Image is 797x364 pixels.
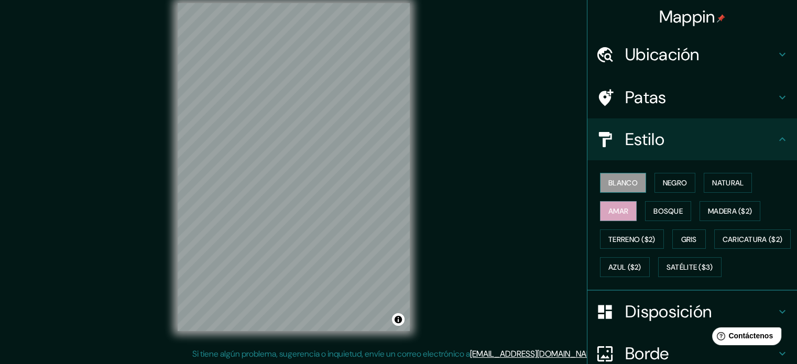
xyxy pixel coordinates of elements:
font: Negro [663,178,687,187]
button: Madera ($2) [700,201,760,221]
button: Activar o desactivar atribución [392,313,405,326]
div: Estilo [587,118,797,160]
font: Bosque [653,206,683,216]
button: Satélite ($3) [658,257,722,277]
a: [EMAIL_ADDRESS][DOMAIN_NAME] [470,348,599,359]
button: Azul ($2) [600,257,650,277]
font: Azul ($2) [608,263,641,272]
font: Blanco [608,178,638,187]
button: Amar [600,201,637,221]
div: Ubicación [587,34,797,75]
iframe: Lanzador de widgets de ayuda [704,323,785,352]
button: Gris [672,229,706,249]
font: Natural [712,178,744,187]
font: Mappin [659,6,715,28]
button: Natural [704,173,752,193]
font: Madera ($2) [708,206,752,216]
button: Terreno ($2) [600,229,664,249]
button: Blanco [600,173,646,193]
font: Satélite ($3) [667,263,713,272]
div: Disposición [587,291,797,333]
font: Estilo [625,128,664,150]
font: Gris [681,235,697,244]
font: Disposición [625,301,712,323]
font: Terreno ($2) [608,235,656,244]
button: Caricatura ($2) [714,229,791,249]
font: Amar [608,206,628,216]
button: Bosque [645,201,691,221]
canvas: Mapa [178,3,410,331]
font: Ubicación [625,43,700,65]
font: Caricatura ($2) [723,235,783,244]
button: Negro [654,173,696,193]
font: Patas [625,86,667,108]
div: Patas [587,76,797,118]
img: pin-icon.png [717,14,725,23]
font: Si tiene algún problema, sugerencia o inquietud, envíe un correo electrónico a [192,348,470,359]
